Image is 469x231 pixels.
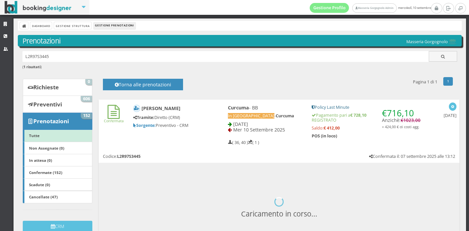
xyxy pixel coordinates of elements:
h4: Anzichè: [382,105,421,129]
a: Confermate (152) [23,166,92,179]
b: Curcuma [228,104,249,111]
li: Gestione Prenotazioni [94,22,136,29]
b: In attesa (0) [29,158,52,163]
a: In attesa (0) [23,154,92,166]
b: Prenotazioni [33,117,69,125]
input: Ricerca cliente - (inserisci il codice, il nome, il cognome, il numero di telefono o la mail) [22,51,429,62]
span: 606 [81,96,92,102]
h5: Pagina 1 di 1 [413,79,437,84]
h6: ( ) [22,65,457,69]
span: € [401,117,421,123]
b: Tramite: [133,115,154,120]
span: mercoledì, 10 settembre [310,3,431,13]
h5: Pagamento pari a REGISTRATO [312,113,421,123]
a: Scadute (0) [23,178,92,191]
b: Cancellate (47) [29,194,58,199]
h5: Diretto (CRM) [133,115,206,120]
b: 1 risultati [23,64,41,69]
b: Richieste [33,83,59,91]
a: Prenotazioni 152 [23,113,92,130]
b: L2R97S3445 [117,154,141,159]
strong: € 412,00 [324,125,340,131]
h3: Prenotazioni [22,37,457,45]
h5: Confermata il: 07 settembre 2025 alle 13:12 [369,154,455,159]
h5: [DATE] [444,113,456,118]
a: Cancellate (47) [23,191,92,203]
span: 716,10 [387,107,414,119]
img: 0603869b585f11eeb13b0a069e529790.png [448,39,457,45]
b: Scadute (0) [29,182,50,187]
span: 0 [85,79,92,85]
b: POS (in loco) [312,133,337,139]
span: Mer 10 Settembre 2025 [233,127,285,133]
b: [PERSON_NAME] [141,105,180,111]
a: Non Assegnate (0) [23,142,92,154]
a: 1 [443,77,453,86]
b: Tutte [29,133,40,138]
h5: Preventivo - CRM [133,123,206,128]
a: Gestione Struttura [54,22,91,29]
h5: Saldo: [312,126,421,130]
a: Dashboard [30,22,52,29]
h5: - [228,113,303,118]
h4: Torna alle prenotazioni [110,82,175,92]
button: Torna alle prenotazioni [103,79,183,90]
h5: Codice: [103,154,141,159]
span: € [382,107,414,119]
img: BookingDesigner.com [5,1,72,14]
span: 152 [81,113,92,119]
h5: Masseria Gorgognolo [406,39,457,45]
small: + 424,00 € di costi agg. [382,124,420,129]
span: In [GEOGRAPHIC_DATA] [228,113,274,119]
b: Curcuma [276,113,294,119]
a: Gestione Profilo [310,3,349,13]
span: 1023,00 [403,117,421,123]
span: [DATE] [233,121,248,127]
h4: - BB [228,105,303,110]
a: Tutte [23,130,92,142]
a: Richieste 0 [23,79,92,96]
b: Non Assegnate (0) [29,145,64,151]
a: Preventivi 606 [23,96,92,113]
strong: € 728,10 [350,112,366,118]
a: Confermata [104,113,124,123]
b: Sorgente: [133,123,156,128]
h5: ( 36, 40 ) ( 1 ) [228,140,259,145]
b: Preventivi [33,101,62,108]
b: Confermate (152) [29,170,62,175]
h5: Policy Last Minute [312,105,421,110]
a: Masseria Gorgognolo Admin [352,3,396,13]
